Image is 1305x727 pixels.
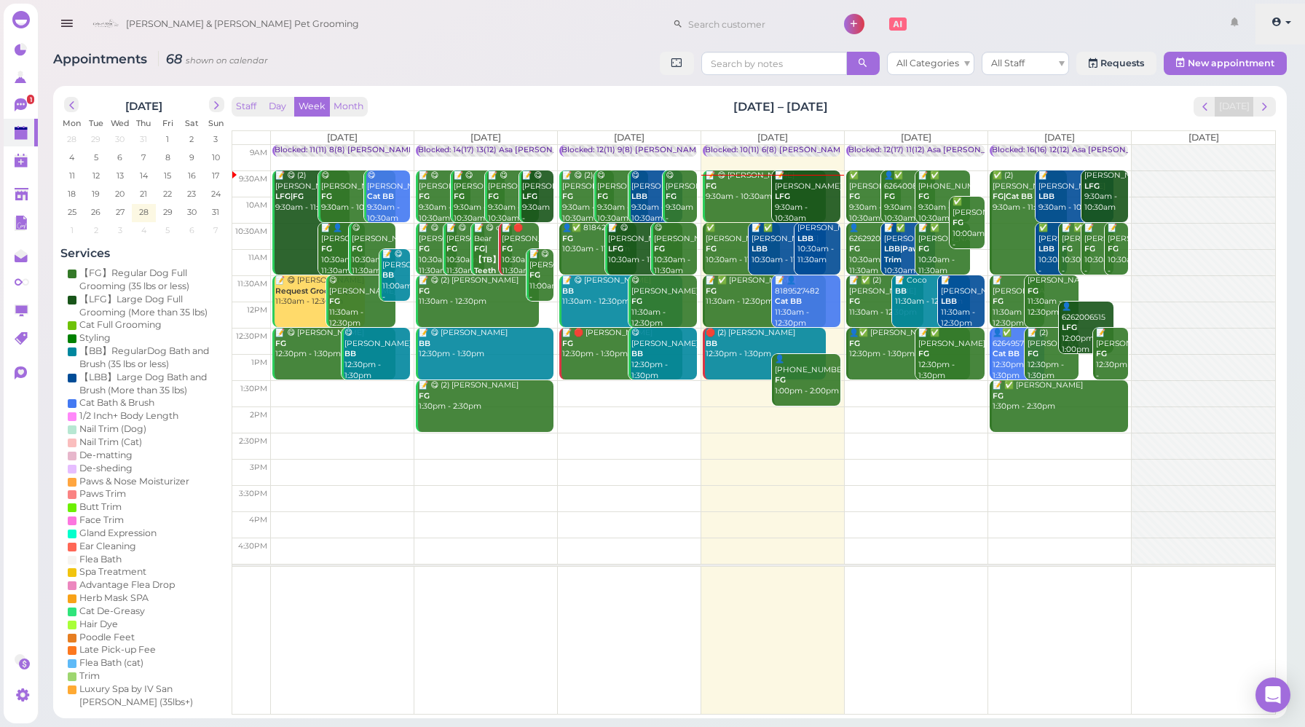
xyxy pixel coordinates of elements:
b: LBB [941,296,957,306]
button: prev [1194,97,1216,117]
span: 12 [91,169,101,182]
span: [DATE] [614,132,644,143]
span: 4pm [249,515,267,524]
div: 📝 (2) [PERSON_NAME] 12:30pm - 1:30pm [1027,328,1079,381]
b: FG [419,244,430,254]
div: 📝 [PERSON_NAME] 9:30am - 10:30am [774,170,841,224]
div: 📝 😋 [PERSON_NAME] 11:30am - 12:30pm [561,275,682,307]
span: 3 [213,133,220,146]
span: [DATE] [327,132,358,143]
div: 😋 [PERSON_NAME] 9:30am - 10:30am [631,170,683,224]
div: 1/2 Inch+ Body Length [79,409,178,423]
div: 📝 [PERSON_NAME] 10:30am - 11:30am [1107,223,1128,287]
b: FG [706,181,717,191]
input: Search by notes [701,52,847,75]
b: FG [953,218,963,227]
b: FG [562,339,573,348]
button: Week [294,97,330,117]
b: FG [1108,244,1119,254]
div: Gland Expression [79,527,157,540]
div: Ear Cleaning [79,540,136,553]
div: 📝 😋 [PERSON_NAME] 9:30am - 10:30am [418,170,470,224]
b: FG [488,192,499,201]
b: FG [454,192,465,201]
div: 📝 😋 [PERSON_NAME] 9:30am - 10:30am [453,170,505,224]
b: FG [884,192,895,201]
i: 68 [158,51,268,66]
span: 3 [117,224,124,237]
div: Cat Bath & Brush [79,396,154,409]
div: Herb Mask SPA [79,592,149,605]
div: 🛑 (2) [PERSON_NAME] 12:30pm - 1:30pm [705,328,826,360]
div: Trim [79,669,100,683]
span: New appointment [1188,58,1274,68]
div: [PERSON_NAME] 9:30am - 10:30am [1084,170,1127,213]
div: 📝 😋 [PERSON_NAME] 9:30am - 10:30am [521,170,553,235]
div: Blocked: 14(17) 13(12) Asa [PERSON_NAME] [PERSON_NAME] • Appointment [418,145,714,156]
span: 9:30am [239,174,267,184]
span: 15 [163,169,173,182]
b: BB [706,339,717,348]
h2: [DATE] – [DATE] [733,98,828,115]
span: Wed [111,118,130,128]
b: LBB [631,192,647,201]
div: 📝 😋 [PERSON_NAME] 12:30pm - 1:30pm [275,328,395,360]
span: 18 [67,187,78,200]
div: 📝 😋 [PERSON_NAME] 11:30am - 12:30pm [275,275,365,307]
div: 📝 [PERSON_NAME] 11:30am - 12:30pm [992,275,1044,329]
b: FG [706,286,717,296]
div: 📝 ✅ (2) [PERSON_NAME] 11:30am - 12:30pm [848,275,923,318]
span: 21 [139,187,149,200]
b: Request Groomer|FG [275,286,358,296]
div: De-sheding [79,462,133,475]
b: LBB|Paws Trim [884,244,923,264]
span: 3:30pm [239,489,267,498]
span: 30 [186,205,198,219]
div: Late Pick-up Fee [79,643,156,656]
span: [PERSON_NAME] & [PERSON_NAME] Pet Grooming [126,4,359,44]
div: [PERSON_NAME] 11:30am - 12:30pm [1027,275,1079,318]
button: New appointment [1164,52,1287,75]
div: Advantage Flea Drop [79,578,175,592]
b: Cat BB [775,296,802,306]
b: LFG [775,192,790,201]
span: 5 [165,224,172,237]
div: Blocked: 11(11) 8(8) [PERSON_NAME] • Appointment [275,145,475,156]
b: FG [993,391,1004,401]
span: 6 [188,224,196,237]
b: FG [419,391,430,401]
span: 8 [164,151,172,164]
b: Cat BB [367,192,394,201]
span: 1 [165,133,171,146]
div: 📝 👤8189527482 11:30am - 12:30pm [774,275,841,329]
b: LBB [797,234,813,243]
div: 📝 ✅ [PERSON_NAME] 10:30am - 11:30am [918,223,970,276]
div: Blocked: 12(11) 9(8) [PERSON_NAME] • Appointment [561,145,762,156]
b: FG [706,244,717,254]
span: 26 [90,205,103,219]
div: Flea Bath (cat) [79,656,143,669]
div: 👤6262920808 10:30am - 11:30am [848,223,901,276]
h2: [DATE] [126,97,163,113]
span: 14 [138,169,149,182]
span: 10 [210,151,221,164]
div: 😋 [PERSON_NAME] 12:30pm - 1:30pm [631,328,698,381]
div: 📝 😋 [PERSON_NAME] 9:30am - 10:30am [705,170,826,203]
span: Mon [63,118,82,128]
div: 😋 [PERSON_NAME] 9:30am - 10:30am [366,170,410,224]
div: [PERSON_NAME] 10:30am - 11:30am [797,223,840,266]
div: 📝 😋 (2) [PERSON_NAME] 1:30pm - 2:30pm [418,380,553,412]
div: 📝 🛑 [PERSON_NAME] 12:30pm - 1:30pm [561,328,682,360]
b: FG [329,296,340,306]
b: FG [849,296,860,306]
span: 2 [92,224,100,237]
div: 👤[PHONE_NUMBER] 1:00pm - 2:00pm [774,354,841,397]
div: 📝 😋 [PERSON_NAME] 12:30pm - 1:30pm [418,328,553,360]
div: 📝 😋 [PERSON_NAME] 9:30am - 10:30am [487,170,540,224]
a: Requests [1076,52,1156,75]
div: 📝 ✅ [PERSON_NAME] 1:30pm - 2:30pm [992,380,1127,412]
div: 📝 🛑 [PERSON_NAME] 10:30am - 11:30am [501,223,540,276]
span: All Categories [896,58,959,68]
div: 【LFG】Large Dog Full Grooming (More than 35 lbs) [79,293,221,319]
span: 1pm [251,358,267,367]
